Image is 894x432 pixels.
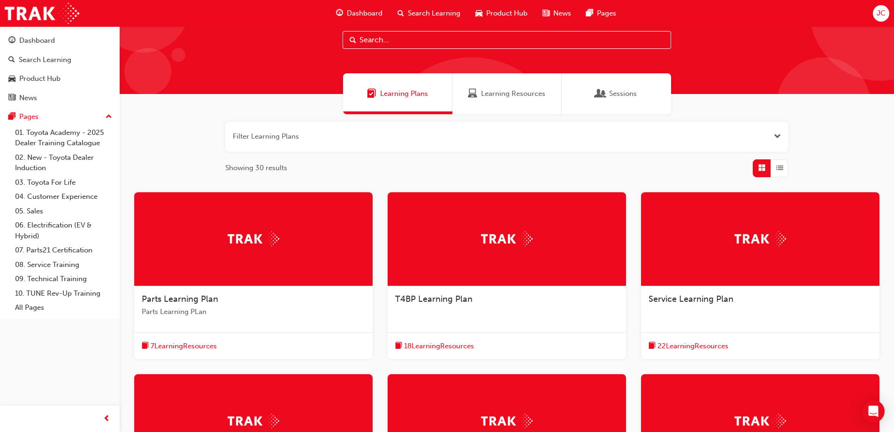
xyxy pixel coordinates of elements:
[452,73,562,114] a: Learning ResourcesLearning Resources
[562,73,671,114] a: SessionsSessions
[347,8,382,19] span: Dashboard
[11,189,116,204] a: 04. Customer Experience
[19,55,71,65] div: Search Learning
[8,94,15,102] span: news-icon
[4,51,116,69] a: Search Learning
[734,414,786,428] img: Trak
[19,111,38,122] div: Pages
[481,88,545,99] span: Learning Resources
[8,56,15,64] span: search-icon
[11,218,116,243] a: 06. Electrification (EV & Hybrid)
[579,4,624,23] a: pages-iconPages
[4,108,116,126] button: Pages
[597,8,616,19] span: Pages
[535,4,579,23] a: news-iconNews
[343,73,452,114] a: Learning PlansLearning Plans
[19,35,55,46] div: Dashboard
[336,8,343,19] span: guage-icon
[4,30,116,108] button: DashboardSearch LearningProduct HubNews
[11,272,116,286] a: 09. Technical Training
[862,400,885,423] div: Open Intercom Messenger
[19,73,61,84] div: Product Hub
[142,340,149,352] span: book-icon
[11,258,116,272] a: 08. Service Training
[395,340,402,352] span: book-icon
[776,163,783,173] span: List
[649,340,656,352] span: book-icon
[481,231,533,246] img: Trak
[11,150,116,175] a: 02. New - Toyota Dealer Induction
[142,340,217,352] button: book-icon7LearningResources
[225,163,287,173] span: Showing 30 results
[8,37,15,45] span: guage-icon
[11,300,116,315] a: All Pages
[609,88,637,99] span: Sessions
[367,88,376,99] span: Learning Plans
[151,341,217,352] span: 7 Learning Resources
[586,8,593,19] span: pages-icon
[543,8,550,19] span: news-icon
[329,4,390,23] a: guage-iconDashboard
[388,192,626,360] a: TrakT4BP Learning Planbook-icon18LearningResources
[228,231,279,246] img: Trak
[11,175,116,190] a: 03. Toyota For Life
[228,414,279,428] img: Trak
[11,243,116,258] a: 07. Parts21 Certification
[774,131,781,142] button: Open the filter
[5,3,79,24] img: Trak
[11,204,116,219] a: 05. Sales
[106,111,112,123] span: up-icon
[468,4,535,23] a: car-iconProduct Hub
[649,340,728,352] button: book-icon22LearningResources
[408,8,460,19] span: Search Learning
[877,8,886,19] span: JC
[19,93,37,103] div: News
[657,341,728,352] span: 22 Learning Resources
[142,294,218,304] span: Parts Learning Plan
[4,89,116,107] a: News
[475,8,482,19] span: car-icon
[641,192,879,360] a: TrakService Learning Planbook-icon22LearningResources
[873,5,889,22] button: JC
[11,286,116,301] a: 10. TUNE Rev-Up Training
[649,294,734,304] span: Service Learning Plan
[553,8,571,19] span: News
[380,88,428,99] span: Learning Plans
[11,126,116,150] a: 01. Toyota Academy - 2025 Dealer Training Catalogue
[481,414,533,428] img: Trak
[4,32,116,49] a: Dashboard
[343,31,671,49] input: Search...
[395,340,474,352] button: book-icon18LearningResources
[395,294,473,304] span: T4BP Learning Plan
[468,88,477,99] span: Learning Resources
[8,113,15,121] span: pages-icon
[486,8,527,19] span: Product Hub
[404,341,474,352] span: 18 Learning Resources
[4,70,116,87] a: Product Hub
[134,192,373,360] a: TrakParts Learning PlanParts Learning PLanbook-icon7LearningResources
[758,163,765,173] span: Grid
[596,88,605,99] span: Sessions
[142,306,365,317] span: Parts Learning PLan
[397,8,404,19] span: search-icon
[350,35,356,46] span: Search
[103,413,110,425] span: prev-icon
[8,75,15,83] span: car-icon
[390,4,468,23] a: search-iconSearch Learning
[734,231,786,246] img: Trak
